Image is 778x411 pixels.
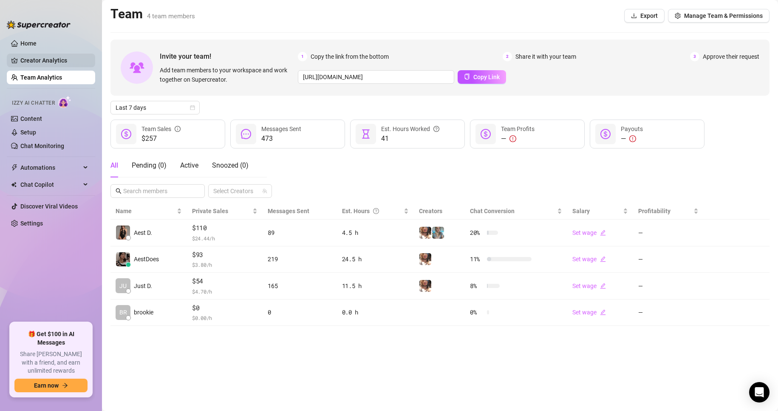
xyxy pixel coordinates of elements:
span: thunderbolt [11,164,18,171]
span: Aest D. [134,228,152,237]
div: 165 [268,281,331,291]
div: Open Intercom Messenger [749,382,770,402]
button: Manage Team & Permissions [668,9,770,23]
img: logo-BBDzfeDw.svg [7,20,71,29]
span: Export [640,12,658,19]
span: Chat Copilot [20,178,81,191]
div: Est. Hours Worked [381,124,439,134]
button: Earn nowarrow-right [14,379,88,392]
div: — [621,134,643,144]
span: Share [PERSON_NAME] with a friend, and earn unlimited rewards [14,350,88,375]
span: JU [119,281,127,291]
span: team [262,188,267,194]
h2: Team [110,6,195,22]
span: $ 3.80 /h [192,260,257,269]
div: All [110,160,118,171]
span: $93 [192,250,257,260]
span: Payouts [621,126,643,132]
span: dollar-circle [121,129,131,139]
span: $257 [141,134,181,144]
span: Active [180,161,198,169]
td: — [633,273,704,300]
span: Messages Sent [268,208,309,214]
div: — [501,134,535,144]
span: exclamation-circle [509,135,516,142]
span: info-circle [175,124,181,134]
span: 🎁 Get $100 in AI Messages [14,330,88,347]
span: Snoozed ( 0 ) [212,161,249,169]
span: arrow-right [62,382,68,388]
span: BR [119,308,127,317]
span: 20 % [470,228,484,237]
span: Salary [572,208,590,214]
div: 24.5 h [342,254,409,264]
span: 8 % [470,281,484,291]
span: exclamation-circle [629,135,636,142]
div: 0 [268,308,331,317]
span: edit [600,230,606,236]
span: copy [464,74,470,80]
button: Copy Link [458,70,506,84]
span: setting [675,13,681,19]
img: AestDoes [116,252,130,266]
span: Add team members to your workspace and work together on Supercreator. [160,66,294,84]
a: Home [20,40,37,47]
th: Name [110,203,187,220]
span: Name [116,206,175,216]
input: Search members [123,186,193,196]
span: Invite your team! [160,51,298,62]
span: $54 [192,276,257,286]
span: Automations [20,161,81,174]
span: Earn now [34,382,59,389]
div: 0.0 h [342,308,409,317]
span: 41 [381,134,439,144]
span: $ 24.44 /h [192,234,257,243]
span: Just D. [134,281,152,291]
span: Izzy AI Chatter [12,99,55,107]
a: Content [20,115,42,122]
span: $0 [192,303,257,313]
div: Pending ( 0 ) [132,160,167,171]
span: 2 [503,52,512,61]
span: 11 % [470,254,484,264]
a: Chat Monitoring [20,143,64,149]
span: Approve their request [703,52,759,61]
img: Chat Copilot [11,182,17,188]
span: $ 4.70 /h [192,287,257,296]
a: Set wageedit [572,229,606,236]
a: Setup [20,129,36,136]
span: 1 [298,52,307,61]
span: edit [600,283,606,289]
span: Share it with your team [515,52,576,61]
span: hourglass [361,129,371,139]
img: Aest Does [116,225,130,240]
img: Aest [432,227,444,239]
span: $ 0.00 /h [192,314,257,322]
span: 3 [690,52,699,61]
span: Last 7 days [116,101,195,114]
span: $110 [192,223,257,233]
a: Discover Viral Videos [20,203,78,210]
span: Manage Team & Permissions [684,12,763,19]
img: AI Chatter [58,96,71,108]
span: Team Profits [501,126,535,132]
img: Aest [419,253,431,265]
span: AestDoes [134,254,159,264]
span: edit [600,309,606,315]
span: 4 team members [147,12,195,20]
img: Aest [419,280,431,292]
span: dollar-circle [600,129,611,139]
span: question-circle [373,206,379,216]
span: edit [600,256,606,262]
span: Copy the link from the bottom [311,52,389,61]
img: Aest [419,227,431,239]
span: dollar-circle [481,129,491,139]
a: Settings [20,220,43,227]
span: download [631,13,637,19]
button: Export [624,9,665,23]
div: 11.5 h [342,281,409,291]
a: Set wageedit [572,256,606,263]
td: — [633,220,704,246]
div: 89 [268,228,331,237]
span: search [116,188,122,194]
